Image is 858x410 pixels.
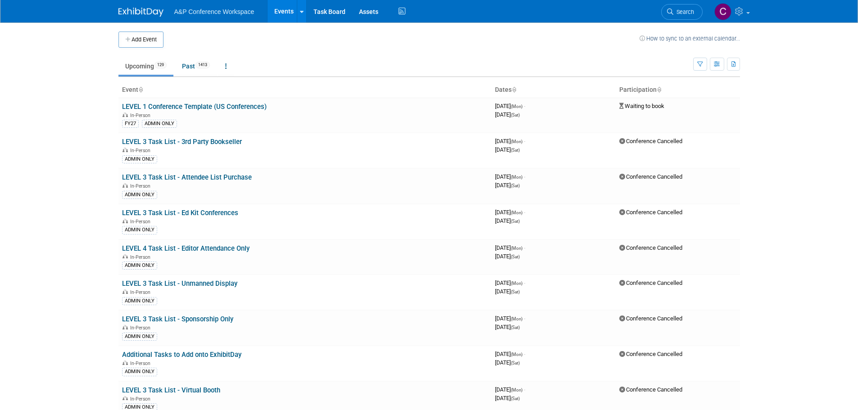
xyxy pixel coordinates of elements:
span: (Mon) [511,104,522,109]
span: [DATE] [495,138,525,144]
a: LEVEL 1 Conference Template (US Conferences) [122,103,267,111]
div: ADMIN ONLY [122,226,157,234]
span: (Mon) [511,281,522,286]
span: (Sat) [511,254,520,259]
span: Conference Cancelled [619,138,682,144]
img: In-Person Event [123,289,128,294]
div: ADMIN ONLY [122,333,157,341]
span: In-Person [130,396,153,402]
span: In-Person [130,219,153,225]
span: - [524,209,525,216]
a: Additional Tasks to Add onto ExhibitDay [122,351,241,359]
a: Past1413 [175,58,217,75]
span: (Sat) [511,148,520,153]
span: (Sat) [511,360,520,365]
span: Conference Cancelled [619,173,682,180]
a: Search [661,4,703,20]
div: ADMIN ONLY [142,120,177,128]
span: In-Person [130,360,153,366]
span: - [524,173,525,180]
a: Sort by Start Date [512,86,516,93]
a: Upcoming129 [118,58,173,75]
span: [DATE] [495,209,525,216]
img: In-Person Event [123,396,128,401]
span: Conference Cancelled [619,351,682,357]
span: In-Person [130,148,153,153]
span: (Mon) [511,210,522,215]
span: In-Person [130,113,153,118]
span: (Mon) [511,387,522,392]
span: [DATE] [495,351,525,357]
span: [DATE] [495,395,520,401]
span: (Sat) [511,325,520,330]
span: In-Person [130,289,153,295]
div: ADMIN ONLY [122,191,157,199]
img: In-Person Event [123,325,128,329]
a: LEVEL 3 Task List - Sponsorship Only [122,315,233,323]
span: [DATE] [495,359,520,366]
a: LEVEL 3 Task List - Unmanned Display [122,279,237,288]
a: LEVEL 3 Task List - Attendee List Purchase [122,173,252,181]
span: (Mon) [511,246,522,251]
span: [DATE] [495,288,520,295]
span: [DATE] [495,315,525,322]
button: Add Event [118,32,163,48]
span: [DATE] [495,386,525,393]
span: Conference Cancelled [619,315,682,322]
span: - [524,386,525,393]
div: ADMIN ONLY [122,261,157,270]
span: [DATE] [495,103,525,109]
span: - [524,103,525,109]
a: Sort by Event Name [138,86,143,93]
img: In-Person Event [123,360,128,365]
a: LEVEL 3 Task List - 3rd Party Bookseller [122,138,242,146]
img: Carrlee Craig [714,3,731,20]
span: 1413 [195,62,210,68]
span: (Mon) [511,175,522,180]
img: In-Person Event [123,148,128,152]
span: [DATE] [495,244,525,251]
a: Sort by Participation Type [657,86,661,93]
span: - [524,315,525,322]
span: [DATE] [495,173,525,180]
img: In-Person Event [123,113,128,117]
img: In-Person Event [123,254,128,259]
span: Conference Cancelled [619,386,682,393]
div: FY27 [122,120,139,128]
span: - [524,244,525,251]
span: [DATE] [495,217,520,224]
span: (Sat) [511,396,520,401]
th: Dates [491,82,616,98]
a: LEVEL 4 Task List - Editor Attendance Only [122,244,250,252]
span: (Sat) [511,113,520,117]
span: 129 [154,62,167,68]
span: In-Person [130,183,153,189]
a: How to sync to an external calendar... [640,35,740,42]
div: ADMIN ONLY [122,297,157,305]
span: (Mon) [511,316,522,321]
span: (Sat) [511,289,520,294]
span: (Mon) [511,352,522,357]
span: - [524,351,525,357]
span: [DATE] [495,146,520,153]
span: [DATE] [495,182,520,189]
span: Conference Cancelled [619,209,682,216]
span: - [524,138,525,144]
span: Search [673,9,694,15]
span: [DATE] [495,279,525,286]
img: ExhibitDay [118,8,163,17]
a: LEVEL 3 Task List - Ed Kit Conferences [122,209,238,217]
span: In-Person [130,254,153,260]
span: Waiting to book [619,103,664,109]
span: [DATE] [495,111,520,118]
a: LEVEL 3 Task List - Virtual Booth [122,386,220,394]
div: ADMIN ONLY [122,155,157,163]
div: ADMIN ONLY [122,368,157,376]
th: Participation [616,82,740,98]
img: In-Person Event [123,219,128,223]
span: - [524,279,525,286]
span: (Sat) [511,219,520,224]
img: In-Person Event [123,183,128,188]
span: [DATE] [495,253,520,260]
span: [DATE] [495,324,520,330]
